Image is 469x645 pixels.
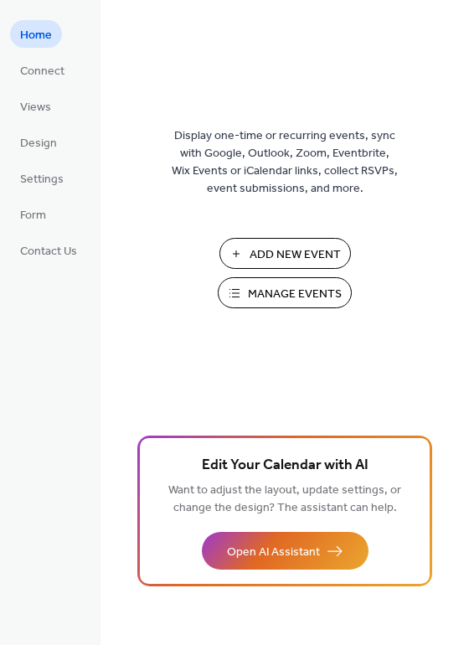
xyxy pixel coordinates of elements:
a: Views [10,92,61,120]
a: Home [10,20,62,48]
a: Form [10,200,56,228]
span: Contact Us [20,243,77,261]
button: Add New Event [219,238,351,269]
span: Add New Event [250,246,341,264]
a: Connect [10,56,75,84]
span: Display one-time or recurring events, sync with Google, Outlook, Zoom, Eventbrite, Wix Events or ... [172,127,398,198]
span: Connect [20,63,64,80]
button: Manage Events [218,277,352,308]
span: Want to adjust the layout, update settings, or change the design? The assistant can help. [168,479,401,519]
a: Design [10,128,67,156]
span: Manage Events [248,286,342,303]
a: Contact Us [10,236,87,264]
span: Open AI Assistant [227,544,320,561]
a: Settings [10,164,74,192]
span: Edit Your Calendar with AI [202,454,368,477]
button: Open AI Assistant [202,532,368,570]
span: Form [20,207,46,224]
span: Home [20,27,52,44]
span: Settings [20,171,64,188]
span: Design [20,135,57,152]
span: Views [20,99,51,116]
